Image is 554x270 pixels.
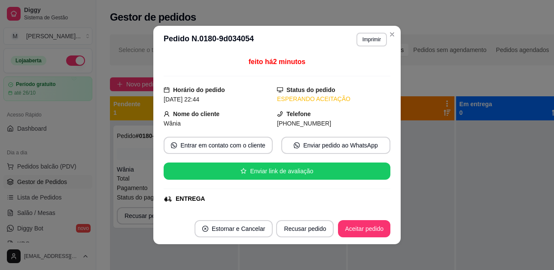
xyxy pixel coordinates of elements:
[202,226,208,232] span: close-circle
[171,142,177,148] span: whats-app
[294,142,300,148] span: whats-app
[176,194,205,203] div: ENTREGA
[281,137,390,154] button: whats-appEnviar pedido ao WhatsApp
[173,86,225,93] strong: Horário do pedido
[356,33,387,46] button: Imprimir
[277,111,283,117] span: phone
[277,95,390,104] div: ESPERANDO ACEITAÇÃO
[277,120,331,127] span: [PHONE_NUMBER]
[164,87,170,93] span: calendar
[385,28,399,41] button: Close
[195,220,273,237] button: close-circleEstornar e Cancelar
[276,220,334,237] button: Recusar pedido
[286,86,335,93] strong: Status do pedido
[338,220,390,237] button: Aceitar pedido
[173,110,219,117] strong: Nome do cliente
[164,33,254,46] h3: Pedido N. 0180-9d034054
[164,96,199,103] span: [DATE] 22:44
[164,120,181,127] span: Wânia
[249,58,305,65] span: feito há 2 minutos
[240,168,247,174] span: star
[164,163,390,180] button: starEnviar link de avaliação
[164,111,170,117] span: user
[277,87,283,93] span: desktop
[286,110,311,117] strong: Telefone
[164,137,273,154] button: whats-appEntrar em contato com o cliente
